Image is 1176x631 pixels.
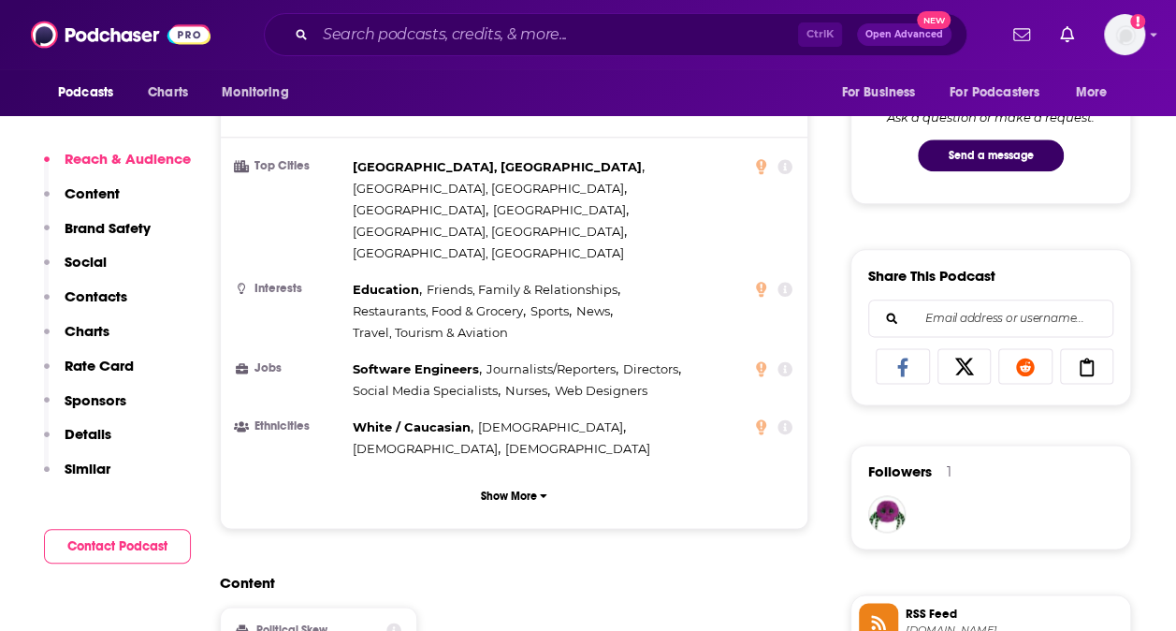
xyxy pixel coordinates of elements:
[1076,80,1108,106] span: More
[65,322,109,340] p: Charts
[44,322,109,357] button: Charts
[58,80,113,106] span: Podcasts
[868,300,1113,337] div: Search followers
[493,202,626,217] span: [GEOGRAPHIC_DATA]
[65,357,134,374] p: Rate Card
[884,301,1097,336] input: Email address or username...
[427,282,617,297] span: Friends, Family & Relationships
[353,301,526,322] span: ,
[353,156,645,178] span: ,
[353,438,501,460] span: ,
[65,184,120,202] p: Content
[44,529,191,564] button: Contact Podcast
[876,348,930,384] a: Share on Facebook
[1104,14,1145,55] span: Logged in as maeghanchase
[353,181,624,196] span: [GEOGRAPHIC_DATA], [GEOGRAPHIC_DATA]
[427,279,620,301] span: ,
[555,383,647,398] span: Web Designers
[1063,75,1131,110] button: open menu
[623,361,678,376] span: Directors
[530,301,572,322] span: ,
[44,357,134,391] button: Rate Card
[220,574,793,592] h2: Content
[353,159,642,174] span: [GEOGRAPHIC_DATA], [GEOGRAPHIC_DATA]
[353,380,501,402] span: ,
[222,80,288,106] span: Monitoring
[1130,14,1145,29] svg: Add a profile image
[353,202,486,217] span: [GEOGRAPHIC_DATA]
[353,178,627,199] span: ,
[353,441,498,456] span: [DEMOGRAPHIC_DATA]
[353,224,624,239] span: [GEOGRAPHIC_DATA], [GEOGRAPHIC_DATA]
[65,391,126,409] p: Sponsors
[65,425,111,443] p: Details
[865,30,943,39] span: Open Advanced
[353,303,523,318] span: Restaurants, Food & Grocery
[947,463,951,480] div: 1
[44,460,110,494] button: Similar
[353,417,473,438] span: ,
[1053,19,1082,51] a: Show notifications dropdown
[44,391,126,426] button: Sponsors
[1104,14,1145,55] button: Show profile menu
[798,22,842,47] span: Ctrl K
[998,348,1053,384] a: Share on Reddit
[44,425,111,460] button: Details
[353,325,508,340] span: Travel, Tourism & Aviation
[1060,348,1114,384] a: Copy Link
[493,199,629,221] span: ,
[868,462,932,480] span: Followers
[486,359,618,380] span: ,
[917,11,951,29] span: New
[236,478,792,513] button: Show More
[857,23,951,46] button: Open AdvancedNew
[918,139,1064,171] button: Send a message
[937,348,992,384] a: Share on X/Twitter
[31,17,211,52] img: Podchaser - Follow, Share and Rate Podcasts
[353,383,498,398] span: Social Media Specialists
[505,441,650,456] span: [DEMOGRAPHIC_DATA]
[353,279,422,301] span: ,
[481,490,537,503] p: Show More
[505,380,550,402] span: ,
[868,267,995,285] h3: Share This Podcast
[1006,19,1038,51] a: Show notifications dropdown
[44,287,127,322] button: Contacts
[353,361,479,376] span: Software Engineers
[209,75,312,110] button: open menu
[530,303,569,318] span: Sports
[264,13,967,56] div: Search podcasts, credits, & more...
[576,303,610,318] span: News
[950,80,1039,106] span: For Podcasters
[353,245,624,260] span: [GEOGRAPHIC_DATA], [GEOGRAPHIC_DATA]
[65,253,107,271] p: Social
[65,287,127,305] p: Contacts
[236,420,345,433] h3: Ethnicities
[44,150,191,184] button: Reach & Audience
[868,495,906,533] img: adonohoe
[236,283,345,295] h3: Interests
[44,219,151,254] button: Brand Safety
[937,75,1067,110] button: open menu
[315,20,798,50] input: Search podcasts, credits, & more...
[353,282,419,297] span: Education
[576,301,613,322] span: ,
[236,160,345,172] h3: Top Cities
[505,383,547,398] span: Nurses
[478,417,626,438] span: ,
[887,110,1095,125] div: Ask a question or make a request.
[148,80,188,106] span: Charts
[44,184,120,219] button: Content
[136,75,199,110] a: Charts
[828,75,938,110] button: open menu
[45,75,138,110] button: open menu
[44,253,107,287] button: Social
[1104,14,1145,55] img: User Profile
[353,359,482,380] span: ,
[65,219,151,237] p: Brand Safety
[478,419,623,434] span: [DEMOGRAPHIC_DATA]
[486,361,616,376] span: Journalists/Reporters
[65,460,110,477] p: Similar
